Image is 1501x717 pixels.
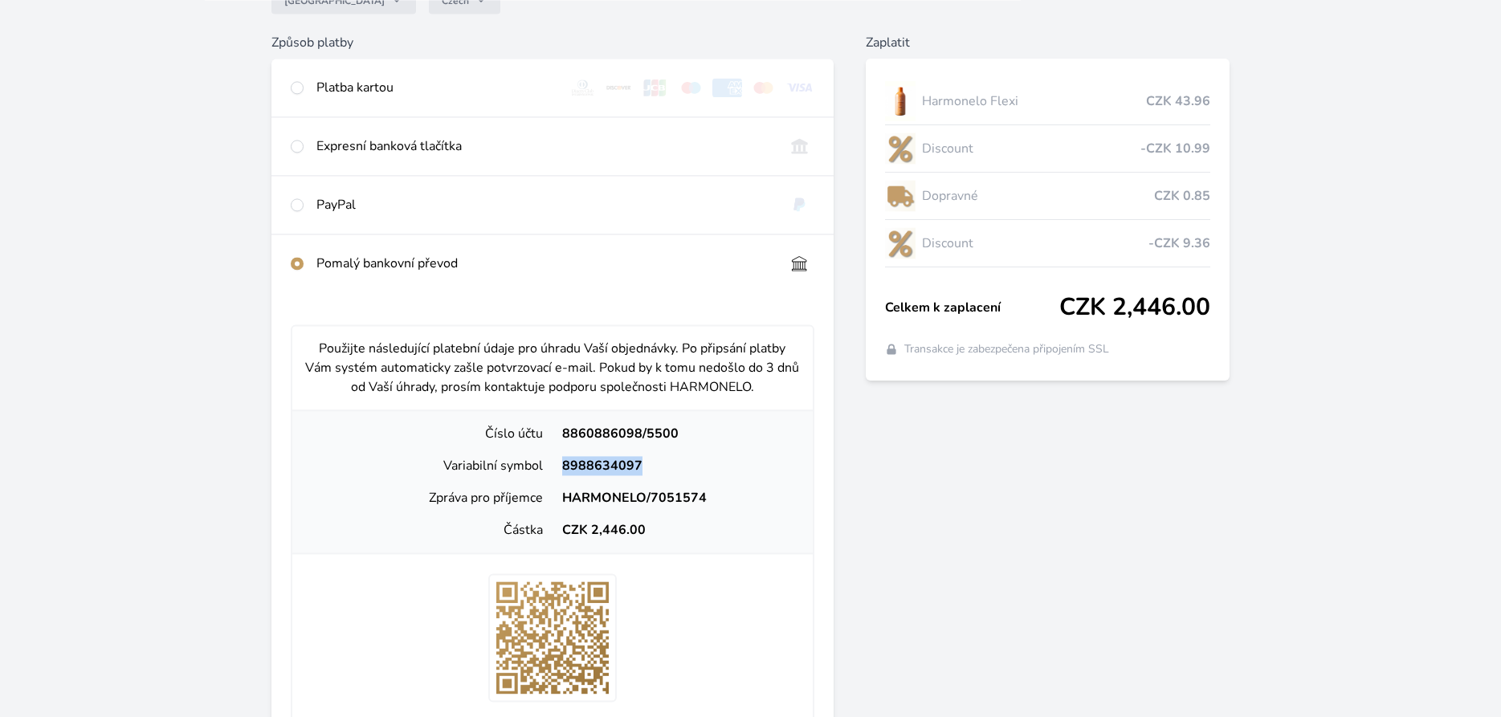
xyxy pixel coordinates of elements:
span: Discount [922,139,1140,158]
img: mc.svg [748,78,778,97]
img: discount-lo.png [885,223,916,263]
span: Celkem k zaplacení [885,298,1059,317]
img: CLEAN_FLEXI_se_stinem_x-hi_(1)-lo.jpg [885,81,916,121]
img: visa.svg [785,78,814,97]
span: CZK 43.96 [1146,92,1210,111]
img: diners.svg [568,78,598,97]
h6: Zaplatit [866,33,1230,52]
img: amex.svg [712,78,742,97]
span: -CZK 10.99 [1140,139,1210,158]
p: Použijte následující platební údaje pro úhradu Vaší objednávky. Po připsání platby Vám systém aut... [305,339,800,397]
img: delivery-lo.png [885,176,916,216]
div: Částka [305,520,553,540]
div: Variabilní symbol [305,456,553,475]
img: maestro.svg [676,78,706,97]
span: Dopravné [922,186,1154,206]
span: Discount [922,234,1148,253]
img: BBBbeZJAt5+v8SfCSlPdz1NQAAAABJRU5ErkJggg== [488,573,617,702]
div: 8988634097 [553,456,800,475]
div: HARMONELO/7051574 [553,488,800,507]
div: 8860886098/5500 [553,424,800,443]
img: jcb.svg [640,78,670,97]
span: Harmonelo Flexi [922,92,1146,111]
img: paypal.svg [785,195,814,214]
div: Expresní banková tlačítka [316,136,772,156]
div: CZK 2,446.00 [553,520,800,540]
span: Transakce je zabezpečena připojením SSL [904,341,1109,357]
span: -CZK 9.36 [1148,234,1210,253]
div: Pomalý bankovní převod [316,254,772,273]
span: CZK 0.85 [1154,186,1210,206]
img: discount-lo.png [885,128,916,169]
div: Číslo účtu [305,424,553,443]
span: CZK 2,446.00 [1059,293,1210,322]
div: PayPal [316,195,772,214]
h6: Způsob platby [271,33,834,52]
div: Zpráva pro příjemce [305,488,553,507]
img: bankTransfer_IBAN.svg [785,254,814,273]
div: Platba kartou [316,78,555,97]
img: onlineBanking_CZ.svg [785,136,814,156]
img: discover.svg [604,78,634,97]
